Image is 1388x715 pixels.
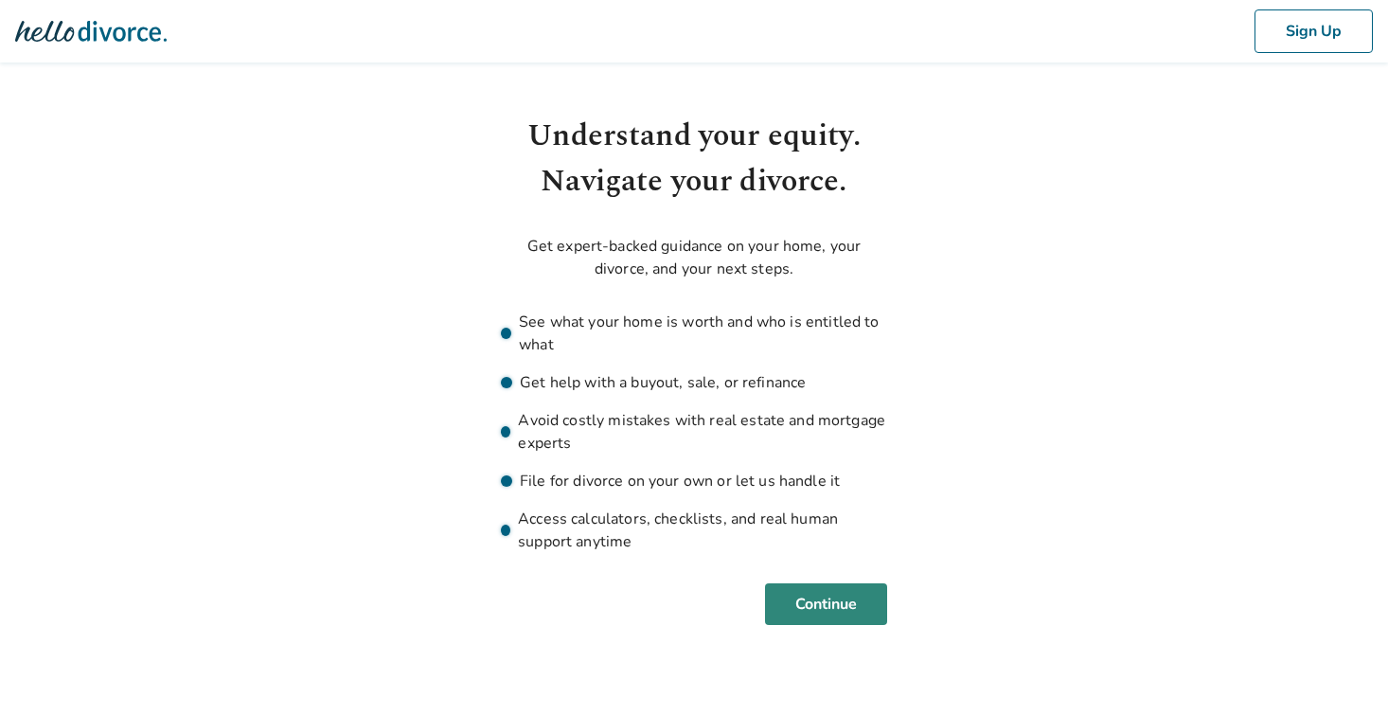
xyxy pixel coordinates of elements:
[501,409,887,455] li: Avoid costly mistakes with real estate and mortgage experts
[501,470,887,492] li: File for divorce on your own or let us handle it
[501,508,887,553] li: Access calculators, checklists, and real human support anytime
[15,12,167,50] img: Hello Divorce Logo
[765,583,887,625] button: Continue
[501,235,887,280] p: Get expert-backed guidance on your home, your divorce, and your next steps.
[501,371,887,394] li: Get help with a buyout, sale, or refinance
[501,114,887,205] h1: Understand your equity. Navigate your divorce.
[1255,9,1373,53] button: Sign Up
[501,311,887,356] li: See what your home is worth and who is entitled to what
